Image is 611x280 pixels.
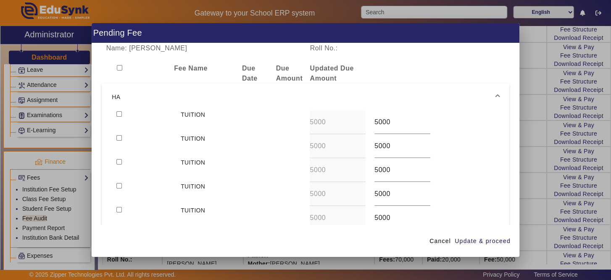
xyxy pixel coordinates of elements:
[305,43,407,53] div: Roll No.:
[310,117,366,127] input: Amount
[310,65,353,82] b: Updated Due Amount
[181,183,205,190] span: TUITION
[112,92,496,102] span: HA
[454,233,511,249] button: Update & proceed
[310,141,366,151] input: Amount
[374,117,430,127] input: Amount
[374,213,430,223] input: Amount
[429,237,451,246] span: Cancel
[102,84,509,110] mat-expansion-panel-header: HA
[181,207,205,214] span: TUITION
[181,111,205,118] span: TUITION
[310,165,366,175] input: Amount
[102,43,305,53] div: Name: [PERSON_NAME]
[426,233,454,249] button: Cancel
[455,237,511,246] span: Update & proceed
[174,65,208,72] b: Fee Name
[181,159,205,166] span: TUITION
[92,23,519,43] h1: Pending Fee
[374,141,430,151] input: Amount
[374,189,430,199] input: Amount
[374,165,430,175] input: Amount
[310,213,366,223] input: Amount
[242,65,258,82] b: Due Date
[181,135,205,142] span: TUITION
[310,189,366,199] input: Amount
[276,65,303,82] b: Due Amount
